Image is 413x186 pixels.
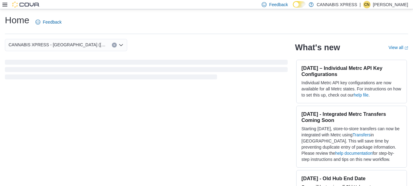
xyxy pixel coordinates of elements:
[301,126,402,162] p: Starting [DATE], store-to-store transfers can now be integrated with Metrc using in [GEOGRAPHIC_D...
[301,65,402,77] h3: [DATE] – Individual Metrc API Key Configurations
[33,16,64,28] a: Feedback
[317,1,357,8] p: CANNABIS XPRESS
[5,61,288,81] span: Loading
[335,151,373,156] a: help documentation
[301,111,402,123] h3: [DATE] - Integrated Metrc Transfers Coming Soon
[389,45,408,50] a: View allExternal link
[119,43,124,47] button: Open list of options
[293,1,306,8] input: Dark Mode
[269,2,288,8] span: Feedback
[363,1,371,8] div: Carole Nicholas
[354,93,368,97] a: help file
[404,46,408,50] svg: External link
[364,1,369,8] span: CN
[112,43,117,47] button: Clear input
[9,41,106,48] span: CANNABIS XPRESS - [GEOGRAPHIC_DATA] ([GEOGRAPHIC_DATA])
[12,2,40,8] img: Cova
[301,175,402,181] h3: [DATE] - Old Hub End Date
[5,14,29,26] h1: Home
[360,1,361,8] p: |
[373,1,408,8] p: [PERSON_NAME]
[352,132,371,137] a: Transfers
[43,19,61,25] span: Feedback
[301,80,402,98] p: Individual Metrc API key configurations are now available for all Metrc states. For instructions ...
[295,43,340,52] h2: What's new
